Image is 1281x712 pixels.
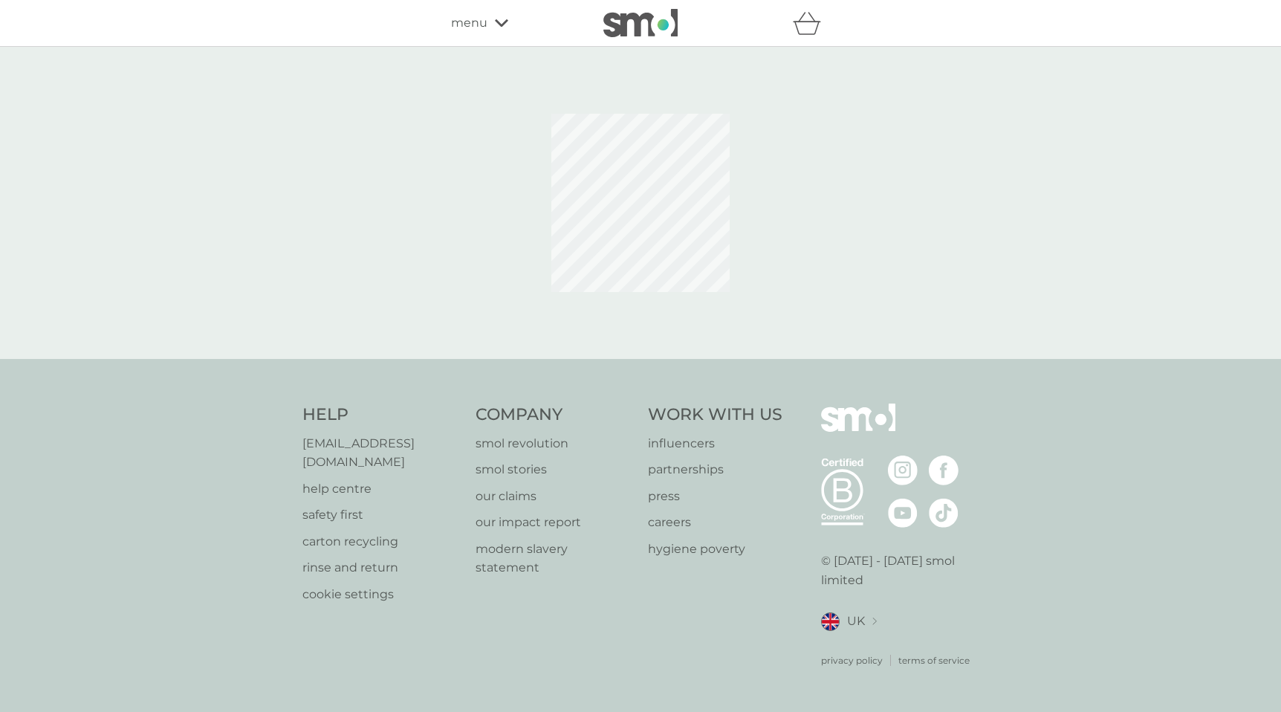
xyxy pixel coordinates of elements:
[648,460,782,479] a: partnerships
[821,653,883,667] a: privacy policy
[648,404,782,427] h4: Work With Us
[888,498,918,528] img: visit the smol Youtube page
[648,434,782,453] a: influencers
[793,8,830,38] div: basket
[898,653,970,667] a: terms of service
[872,618,877,626] img: select a new location
[451,13,487,33] span: menu
[821,612,840,631] img: UK flag
[302,404,461,427] h4: Help
[302,479,461,499] a: help centre
[847,612,865,631] span: UK
[476,487,634,506] a: our claims
[821,551,979,589] p: © [DATE] - [DATE] smol limited
[302,558,461,577] a: rinse and return
[648,487,782,506] a: press
[888,456,918,485] img: visit the smol Instagram page
[821,404,895,454] img: smol
[929,498,959,528] img: visit the smol Tiktok page
[302,585,461,604] a: cookie settings
[929,456,959,485] img: visit the smol Facebook page
[648,513,782,532] a: careers
[476,460,634,479] a: smol stories
[476,513,634,532] a: our impact report
[476,434,634,453] a: smol revolution
[476,540,634,577] a: modern slavery statement
[302,434,461,472] a: [EMAIL_ADDRESS][DOMAIN_NAME]
[302,505,461,525] a: safety first
[648,540,782,559] a: hygiene poverty
[302,532,461,551] a: carton recycling
[603,9,678,37] img: smol
[476,404,634,427] h4: Company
